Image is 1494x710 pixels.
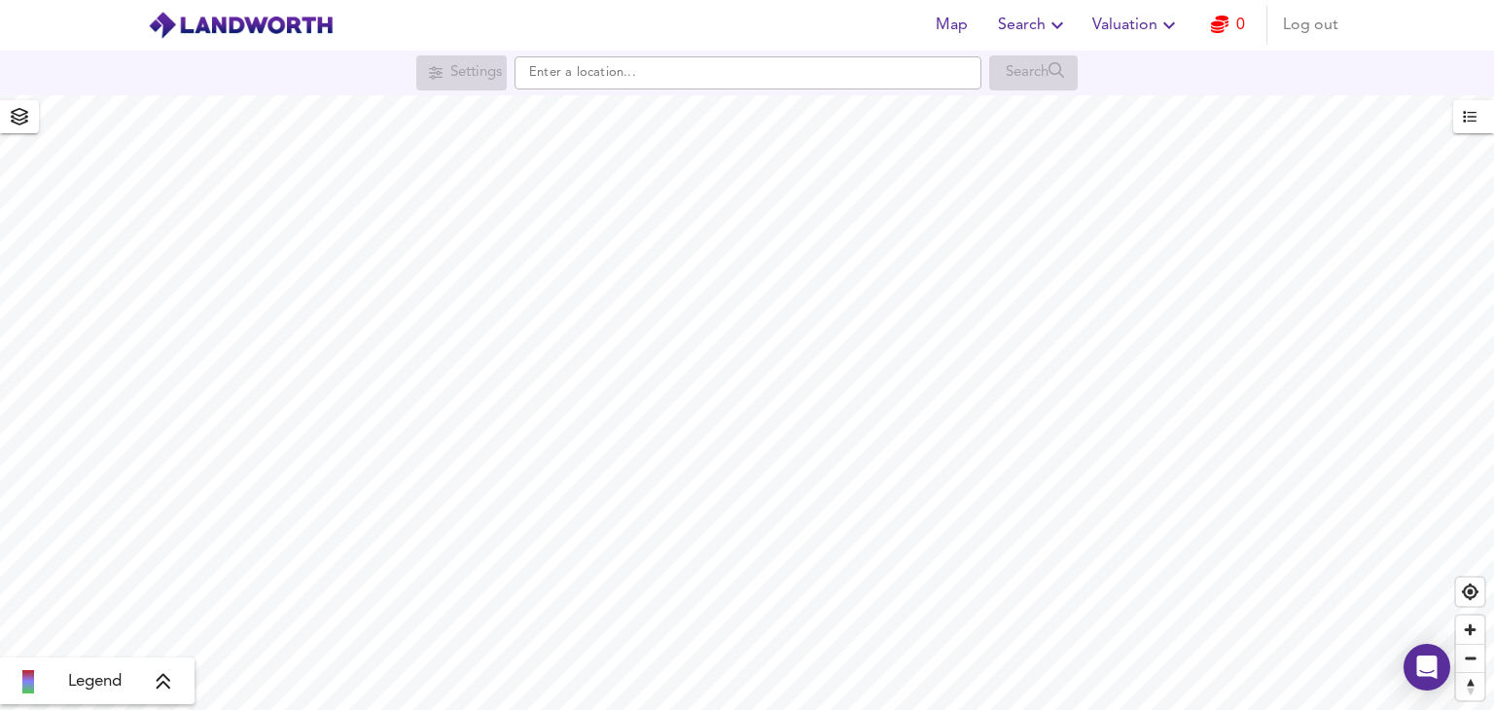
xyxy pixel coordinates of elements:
button: Map [920,6,982,45]
input: Enter a location... [515,56,981,89]
span: Log out [1283,12,1338,39]
button: Search [990,6,1077,45]
button: Log out [1275,6,1346,45]
button: Zoom out [1456,644,1484,672]
a: 0 [1211,12,1245,39]
button: Zoom in [1456,616,1484,644]
span: Valuation [1092,12,1181,39]
div: Search for a location first or explore the map [989,55,1078,90]
button: Valuation [1085,6,1189,45]
span: Search [998,12,1069,39]
span: Map [928,12,975,39]
span: Reset bearing to north [1456,673,1484,700]
span: Zoom out [1456,645,1484,672]
button: Reset bearing to north [1456,672,1484,700]
button: 0 [1196,6,1259,45]
img: logo [148,11,334,40]
div: Search for a location first or explore the map [416,55,507,90]
span: Legend [68,670,122,693]
div: Open Intercom Messenger [1404,644,1450,691]
button: Find my location [1456,578,1484,606]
